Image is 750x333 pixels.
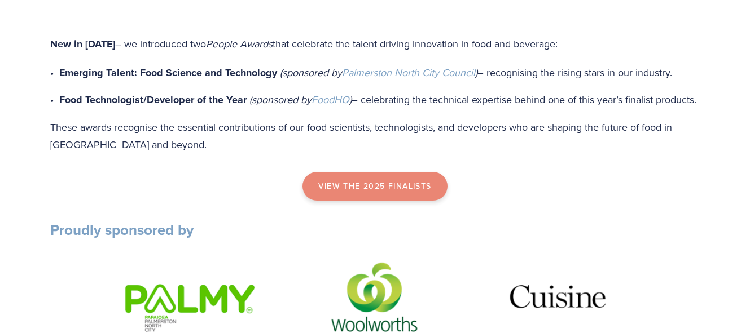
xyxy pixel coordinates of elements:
[206,37,273,51] em: People Awards
[59,64,700,82] p: – recognising the rising stars in our industry.
[302,172,447,201] a: view the 2025 finalists
[475,65,477,79] em: )
[312,92,349,106] a: FoodHQ
[249,92,312,106] em: (sponsored by
[50,37,115,51] strong: New in [DATE]
[59,65,277,80] strong: Emerging Talent: Food Science and Technology
[50,219,194,241] strong: Proudly sponsored by
[349,92,352,106] em: )
[59,91,700,109] p: – celebrating the technical expertise behind one of this year’s finalist products.
[59,92,247,107] strong: Food Technologist/Developer of the Year
[50,118,700,154] p: These awards recognise the essential contributions of our food scientists, technologists, and dev...
[342,65,475,79] a: Palmerston North City Council
[280,65,342,79] em: (sponsored by
[50,35,700,54] p: – we introduced two that celebrate the talent driving innovation in food and beverage:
